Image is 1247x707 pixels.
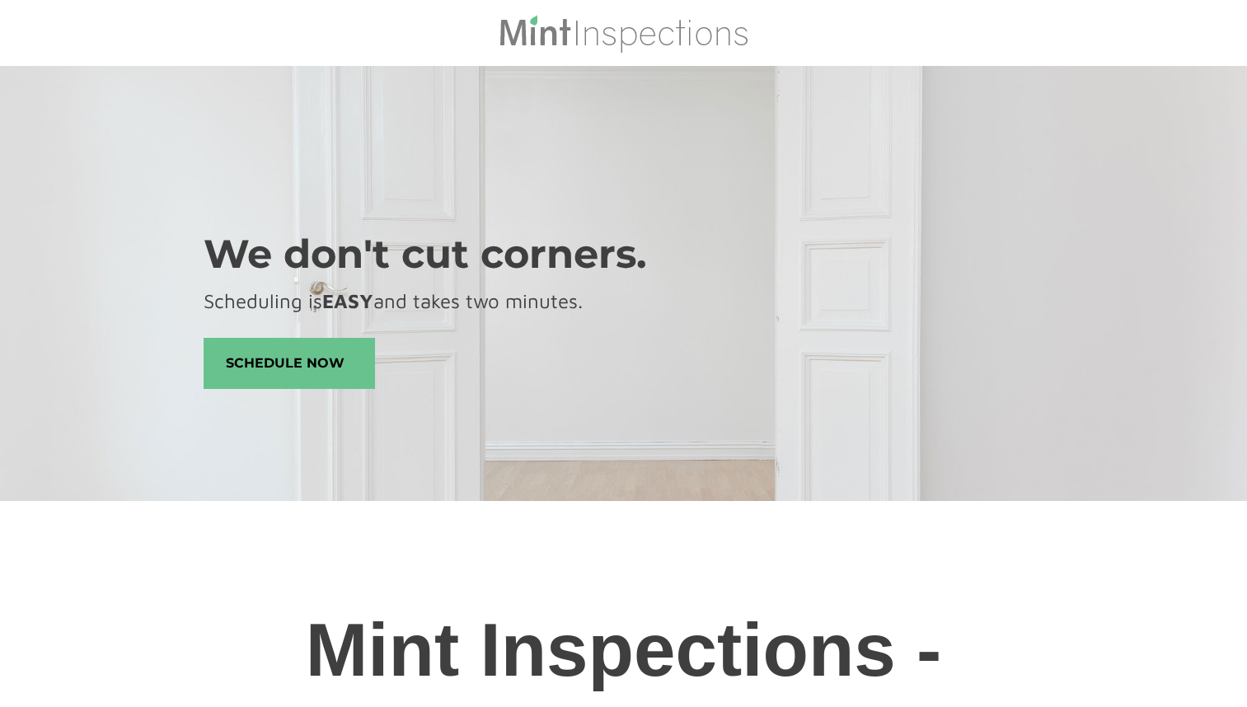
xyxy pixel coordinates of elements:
[204,339,374,388] span: schedule now
[204,338,375,389] a: schedule now
[498,13,749,53] img: Mint Inspections
[322,289,373,312] strong: EASY
[204,289,583,312] font: Scheduling is and takes two minutes.
[204,230,647,278] font: We don't cut corners.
